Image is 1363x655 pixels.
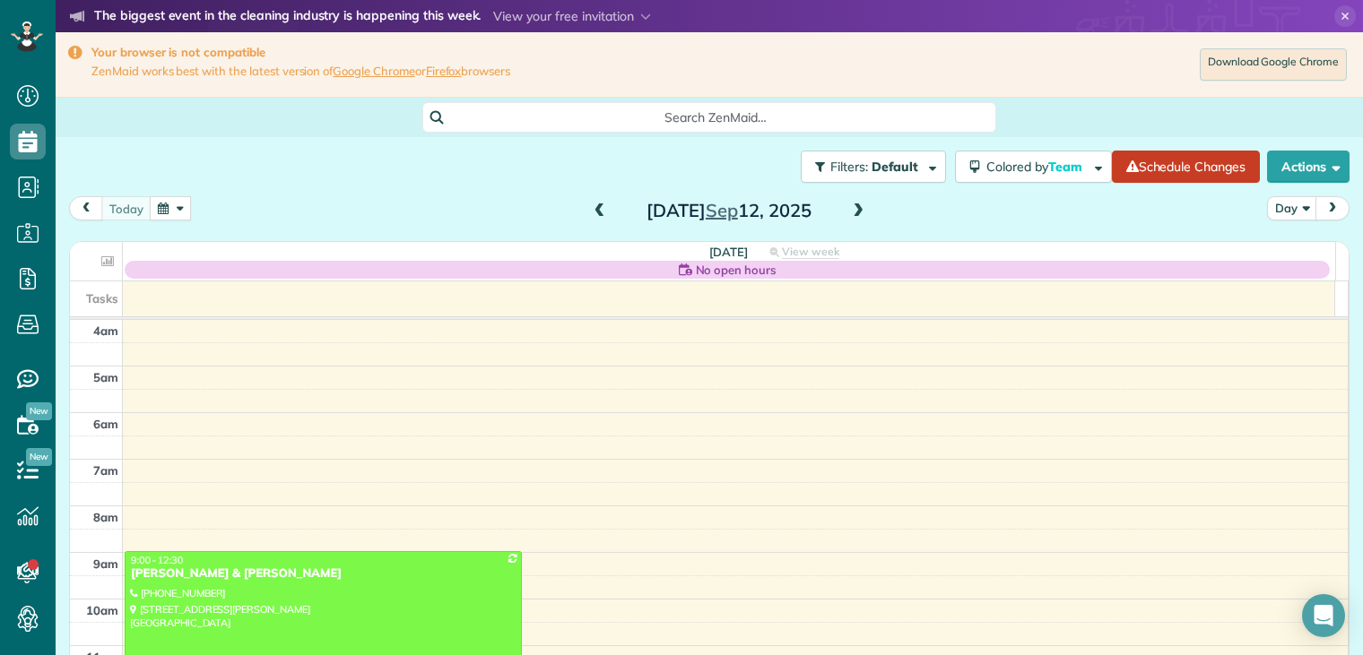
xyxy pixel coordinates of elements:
[1302,594,1345,637] div: Open Intercom Messenger
[93,556,118,571] span: 9am
[872,159,919,175] span: Default
[792,151,946,183] a: Filters: Default
[93,370,118,384] span: 5am
[101,196,152,220] button: today
[93,510,118,524] span: 8am
[801,151,946,183] button: Filters: Default
[1267,151,1350,183] button: Actions
[696,261,777,279] span: No open hours
[1112,151,1260,183] a: Schedule Changes
[1315,196,1350,220] button: next
[86,291,118,306] span: Tasks
[955,151,1112,183] button: Colored byTeam
[93,463,118,478] span: 7am
[91,45,510,60] strong: Your browser is not compatible
[131,554,183,566] span: 9:00 - 12:30
[26,402,52,420] span: New
[86,603,118,617] span: 10am
[1048,159,1085,175] span: Team
[706,199,738,221] span: Sep
[1267,196,1317,220] button: Day
[426,64,462,78] a: Firefox
[26,448,52,466] span: New
[93,323,118,338] span: 4am
[709,245,748,259] span: [DATE]
[830,159,868,175] span: Filters:
[94,7,481,27] strong: The biggest event in the cleaning industry is happening this week.
[1200,48,1347,81] a: Download Google Chrome
[93,417,118,431] span: 6am
[782,245,839,259] span: View week
[69,196,103,220] button: prev
[333,64,415,78] a: Google Chrome
[130,566,517,582] div: [PERSON_NAME] & [PERSON_NAME]
[986,159,1089,175] span: Colored by
[91,64,510,79] span: ZenMaid works best with the latest version of or browsers
[617,201,841,220] h2: [DATE] 12, 2025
